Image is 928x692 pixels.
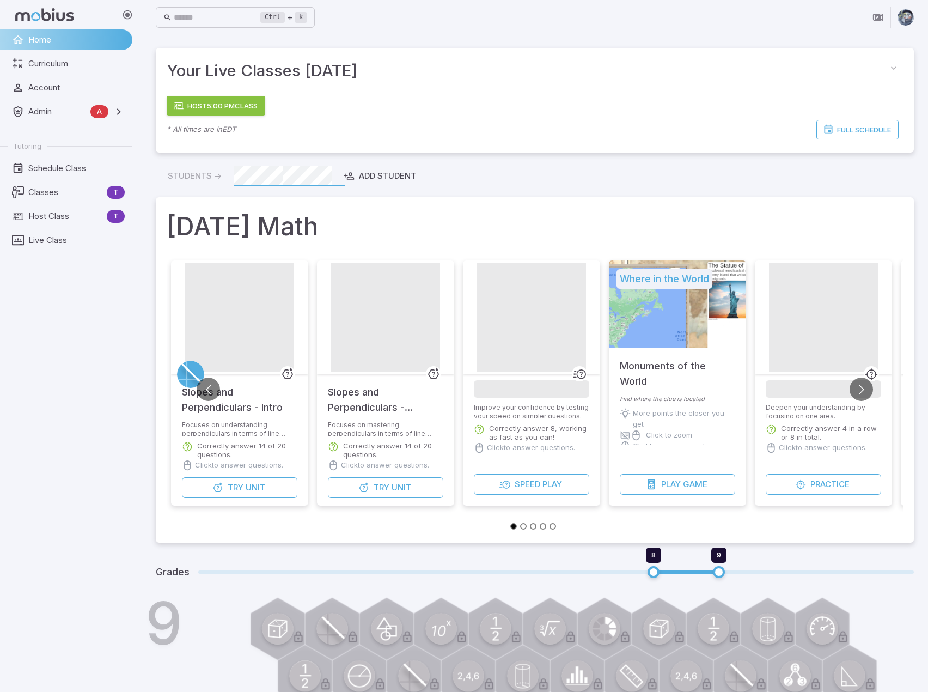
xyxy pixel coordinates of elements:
p: Deepen your understanding by focusing on one area. [766,403,881,418]
p: Find where the clue is located [620,394,735,404]
span: 9 [717,550,721,559]
span: Try [374,482,389,494]
p: Click to answer questions. [195,460,283,471]
p: More points the closer you get [633,408,735,430]
p: Click to answer questions. [487,442,575,453]
a: Slope/Linear Equations [177,361,204,388]
a: Full Schedule [816,120,899,139]
h1: [DATE] Math [167,208,903,245]
p: Click to zoom [646,430,692,441]
button: Go to slide 5 [550,523,556,530]
span: Home [28,34,125,46]
span: Unit [392,482,411,494]
h5: Slopes and Perpendiculars - Practice [328,374,443,415]
button: PlayGame [620,474,735,495]
span: T [107,187,125,198]
button: Go to slide 1 [510,523,517,530]
span: A [90,106,108,117]
button: Go to slide 3 [530,523,536,530]
span: Curriculum [28,58,125,70]
a: Host5:00 PMClass [167,96,265,116]
span: Live Class [28,234,125,246]
button: TryUnit [182,477,297,498]
div: + [260,11,307,24]
span: Try [228,482,243,494]
span: Classes [28,186,102,198]
button: Go to slide 4 [540,523,546,530]
p: Correctly answer 4 in a row or 8 in total. [781,424,881,441]
button: TryUnit [328,477,443,498]
button: Go to next slide [850,378,873,401]
span: Unit [246,482,265,494]
span: Admin [28,106,86,118]
span: Play [542,478,562,490]
p: Focuses on mastering perpendiculars in terms of line equations and graphs. [328,421,443,436]
p: Click to answer questions. [341,460,429,471]
span: Speed [515,478,540,490]
div: Add Student [344,170,416,182]
h1: 9 [145,594,183,653]
button: collapse [884,59,903,77]
h5: Monuments of the World [620,348,735,389]
h5: Grades [156,564,190,580]
p: Correctly answer 8, working as fast as you can! [489,424,589,441]
kbd: Ctrl [260,12,285,23]
button: Go to previous slide [197,378,220,401]
span: Account [28,82,125,94]
button: Practice [766,474,881,495]
p: * All times are in EDT [167,124,236,135]
kbd: k [295,12,307,23]
button: Go to slide 2 [520,523,527,530]
p: Click to answer questions. [633,441,721,452]
span: Practice [810,478,850,490]
button: SpeedPlay [474,474,589,495]
h5: Where in the World [616,269,712,289]
span: Host Class [28,210,102,222]
p: Focuses on understanding perpendiculars in terms of line equations and graphs. [182,421,297,436]
span: Game [683,478,707,490]
h5: Slopes and Perpendiculars - Intro [182,374,297,415]
p: Improve your confidence by testing your speed on simpler questions. [474,403,589,418]
span: Schedule Class [28,162,125,174]
span: Play [661,478,681,490]
p: Correctly answer 14 of 20 questions. [197,441,297,459]
span: T [107,211,125,222]
span: Your Live Classes [DATE] [167,59,884,83]
p: Correctly answer 14 of 20 questions. [343,441,443,459]
img: andrew.jpg [898,9,914,26]
button: Join in Zoom Client [868,7,888,28]
span: Tutoring [13,141,41,151]
p: Click to answer questions. [779,442,867,453]
span: 8 [651,550,656,559]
